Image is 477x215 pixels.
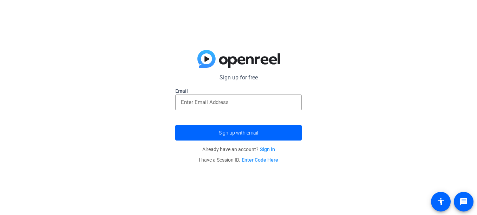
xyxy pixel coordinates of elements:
a: Enter Code Here [242,157,278,163]
mat-icon: accessibility [437,197,445,206]
a: Sign in [260,146,275,152]
img: blue-gradient.svg [197,50,280,68]
span: Already have an account? [202,146,275,152]
span: I have a Session ID. [199,157,278,163]
label: Email [175,87,302,95]
button: Sign up with email [175,125,302,141]
mat-icon: message [459,197,468,206]
p: Sign up for free [175,73,302,82]
input: Enter Email Address [181,98,296,106]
